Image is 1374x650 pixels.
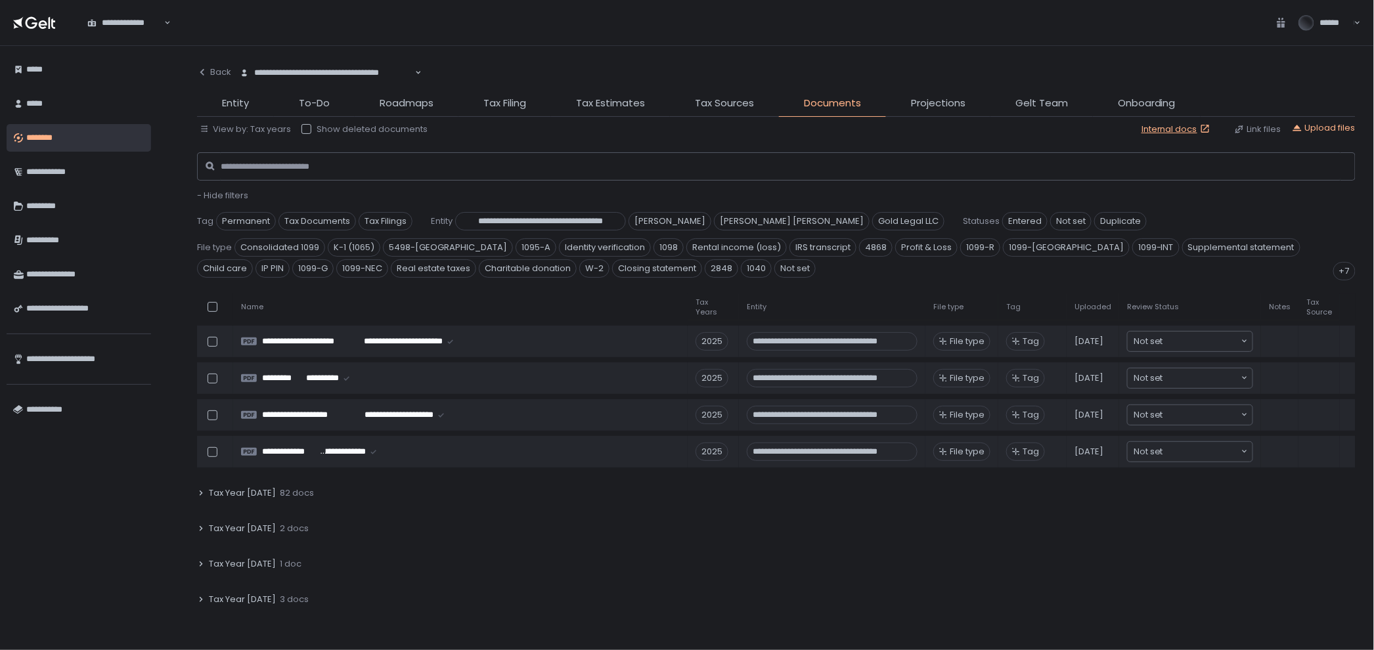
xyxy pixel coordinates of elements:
[933,302,964,312] span: File type
[1134,408,1163,422] span: Not set
[1075,372,1103,384] span: [DATE]
[714,212,870,230] span: [PERSON_NAME] [PERSON_NAME]
[222,96,249,111] span: Entity
[280,594,309,605] span: 3 docs
[383,238,513,257] span: 5498-[GEOGRAPHIC_DATA]
[200,123,291,135] button: View by: Tax years
[209,487,276,499] span: Tax Year [DATE]
[612,259,702,278] span: Closing statement
[479,259,577,278] span: Charitable donation
[197,59,231,85] button: Back
[299,96,330,111] span: To-Do
[1141,123,1213,135] a: Internal docs
[1023,446,1039,458] span: Tag
[216,212,276,230] span: Permanent
[654,238,684,257] span: 1098
[950,409,985,421] span: File type
[1127,302,1179,312] span: Review Status
[1292,122,1356,134] button: Upload files
[696,443,728,461] div: 2025
[1075,446,1103,458] span: [DATE]
[950,446,985,458] span: File type
[413,66,414,79] input: Search for option
[1128,405,1252,425] div: Search for option
[696,369,728,387] div: 2025
[950,372,985,384] span: File type
[695,96,754,111] span: Tax Sources
[1182,238,1300,257] span: Supplemental statement
[1163,335,1240,348] input: Search for option
[209,594,276,605] span: Tax Year [DATE]
[1050,212,1092,230] span: Not set
[1269,302,1291,312] span: Notes
[859,238,893,257] span: 4868
[197,242,232,253] span: File type
[380,96,433,111] span: Roadmaps
[579,259,609,278] span: W-2
[391,259,476,278] span: Real estate taxes
[1003,238,1130,257] span: 1099-[GEOGRAPHIC_DATA]
[209,558,276,570] span: Tax Year [DATE]
[197,190,248,202] button: - Hide filters
[696,406,728,424] div: 2025
[255,259,290,278] span: IP PIN
[197,259,253,278] span: Child care
[336,259,388,278] span: 1099-NEC
[872,212,944,230] span: Gold Legal LLC
[1015,96,1068,111] span: Gelt Team
[1306,297,1332,317] span: Tax Source
[280,523,309,534] span: 2 docs
[359,212,412,230] span: Tax Filings
[1333,262,1356,280] div: +7
[696,297,731,317] span: Tax Years
[629,212,711,230] span: [PERSON_NAME]
[911,96,965,111] span: Projections
[559,238,651,257] span: Identity verification
[789,238,856,257] span: IRS transcript
[1134,445,1163,458] span: Not set
[516,238,556,257] span: 1095-A
[1234,123,1281,135] div: Link files
[234,238,325,257] span: Consolidated 1099
[431,215,453,227] span: Entity
[1075,336,1103,347] span: [DATE]
[1023,372,1039,384] span: Tag
[741,259,772,278] span: 1040
[1132,238,1180,257] span: 1099-INT
[280,558,301,570] span: 1 doc
[1118,96,1176,111] span: Onboarding
[696,332,728,351] div: 2025
[950,336,985,347] span: File type
[1163,445,1240,458] input: Search for option
[241,302,263,312] span: Name
[162,16,163,30] input: Search for option
[1128,442,1252,462] div: Search for option
[1023,409,1039,421] span: Tag
[1002,212,1048,230] span: Entered
[804,96,861,111] span: Documents
[774,259,816,278] span: Not set
[209,523,276,534] span: Tax Year [DATE]
[79,9,171,36] div: Search for option
[963,215,1000,227] span: Statuses
[1023,336,1039,347] span: Tag
[576,96,645,111] span: Tax Estimates
[1006,302,1021,312] span: Tag
[705,259,738,278] span: 2848
[686,238,787,257] span: Rental income (loss)
[1163,408,1240,422] input: Search for option
[328,238,380,257] span: K-1 (1065)
[278,212,356,230] span: Tax Documents
[747,302,766,312] span: Entity
[1128,368,1252,388] div: Search for option
[960,238,1000,257] span: 1099-R
[1163,372,1240,385] input: Search for option
[1128,332,1252,351] div: Search for option
[197,66,231,78] div: Back
[197,189,248,202] span: - Hide filters
[895,238,958,257] span: Profit & Loss
[1134,372,1163,385] span: Not set
[483,96,526,111] span: Tax Filing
